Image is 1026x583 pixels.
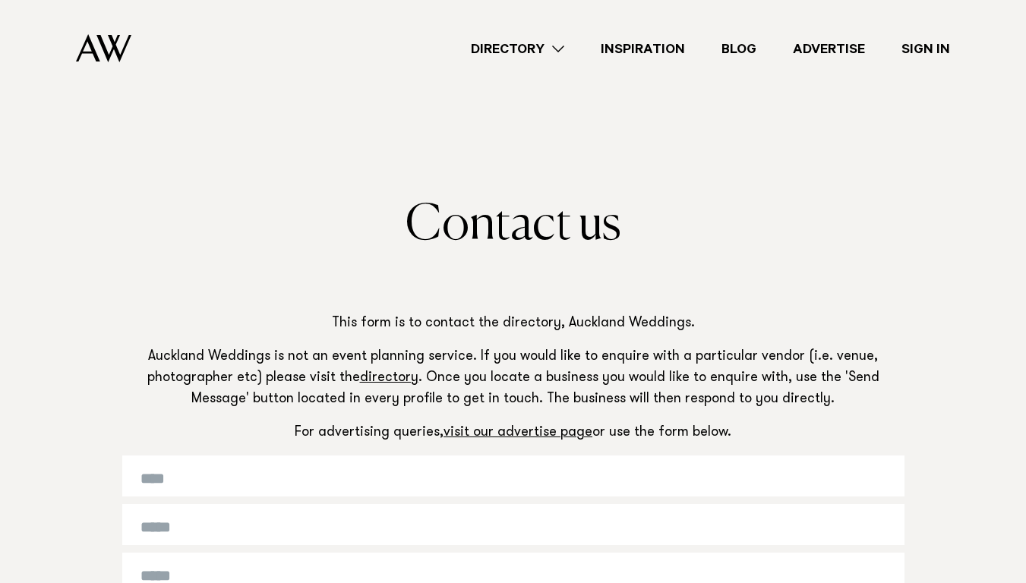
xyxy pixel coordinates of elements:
[360,371,418,385] a: directory
[582,39,703,59] a: Inspiration
[76,34,131,62] img: Auckland Weddings Logo
[703,39,775,59] a: Blog
[122,314,904,335] p: This form is to contact the directory, Auckland Weddings.
[122,347,904,411] p: Auckland Weddings is not an event planning service. If you would like to enquire with a particula...
[444,426,592,440] a: visit our advertise page
[775,39,883,59] a: Advertise
[122,198,904,253] h1: Contact us
[122,423,904,444] p: For advertising queries, or use the form below.
[453,39,582,59] a: Directory
[883,39,968,59] a: Sign In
